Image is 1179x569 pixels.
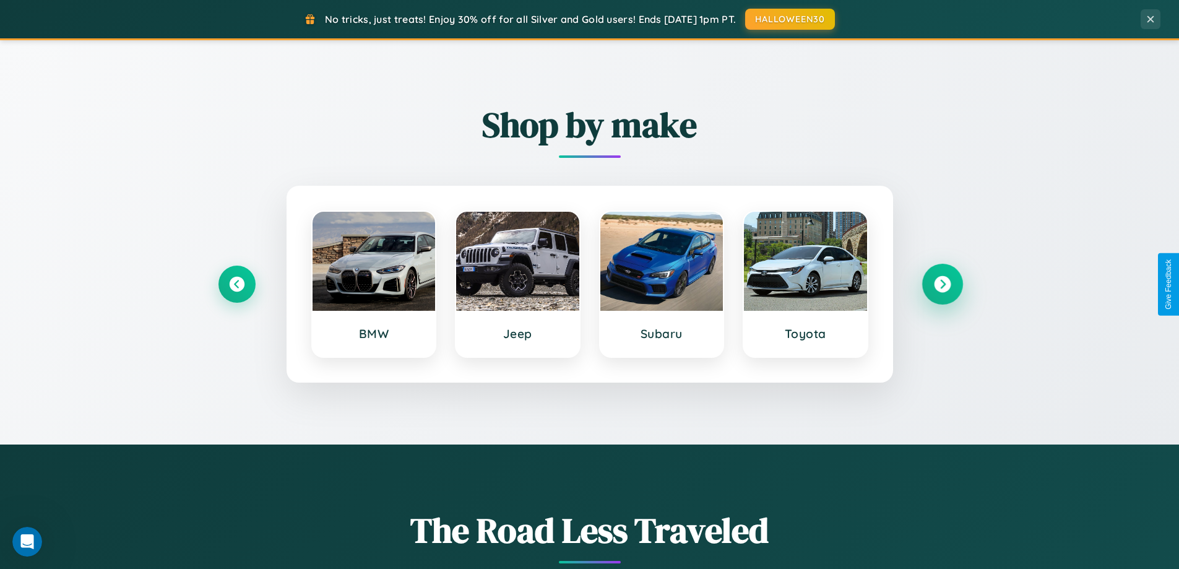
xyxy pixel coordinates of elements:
button: HALLOWEEN30 [745,9,835,30]
h3: Toyota [756,326,855,341]
iframe: Intercom live chat [12,527,42,557]
h3: Jeep [469,326,567,341]
h3: BMW [325,326,423,341]
h2: Shop by make [218,101,961,149]
h1: The Road Less Traveled [218,506,961,554]
span: No tricks, just treats! Enjoy 30% off for all Silver and Gold users! Ends [DATE] 1pm PT. [325,13,736,25]
div: Give Feedback [1164,259,1173,310]
h3: Subaru [613,326,711,341]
